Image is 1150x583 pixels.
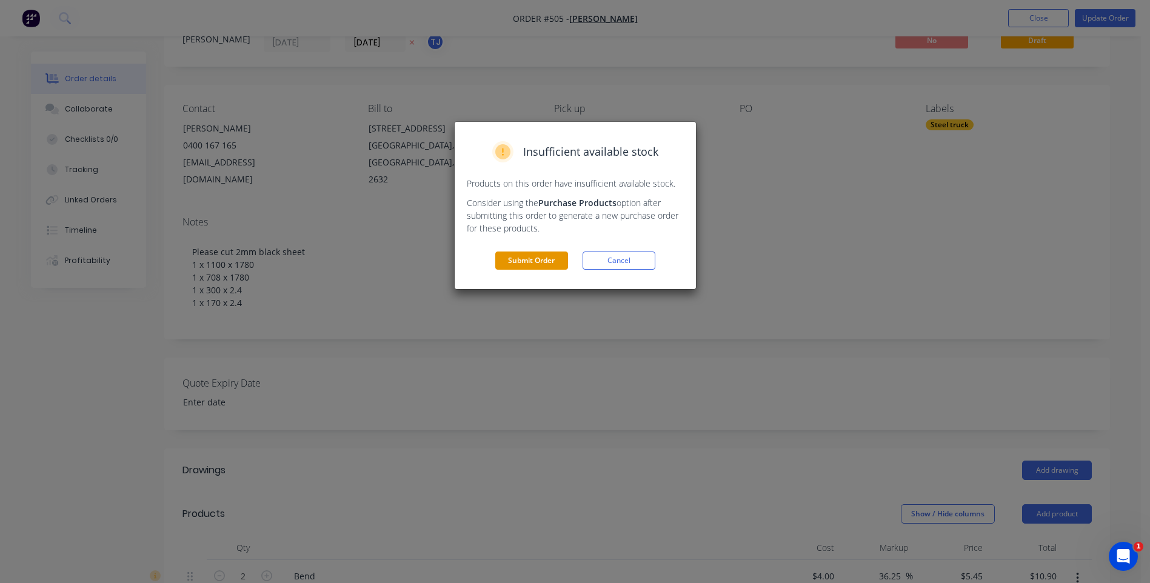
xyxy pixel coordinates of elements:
[1134,542,1143,551] span: 1
[523,144,658,160] span: Insufficient available stock
[538,197,617,208] strong: Purchase Products
[467,196,684,235] p: Consider using the option after submitting this order to generate a new purchase order for these ...
[495,252,568,270] button: Submit Order
[583,252,655,270] button: Cancel
[467,177,684,190] p: Products on this order have insufficient available stock.
[1109,542,1138,571] iframe: Intercom live chat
